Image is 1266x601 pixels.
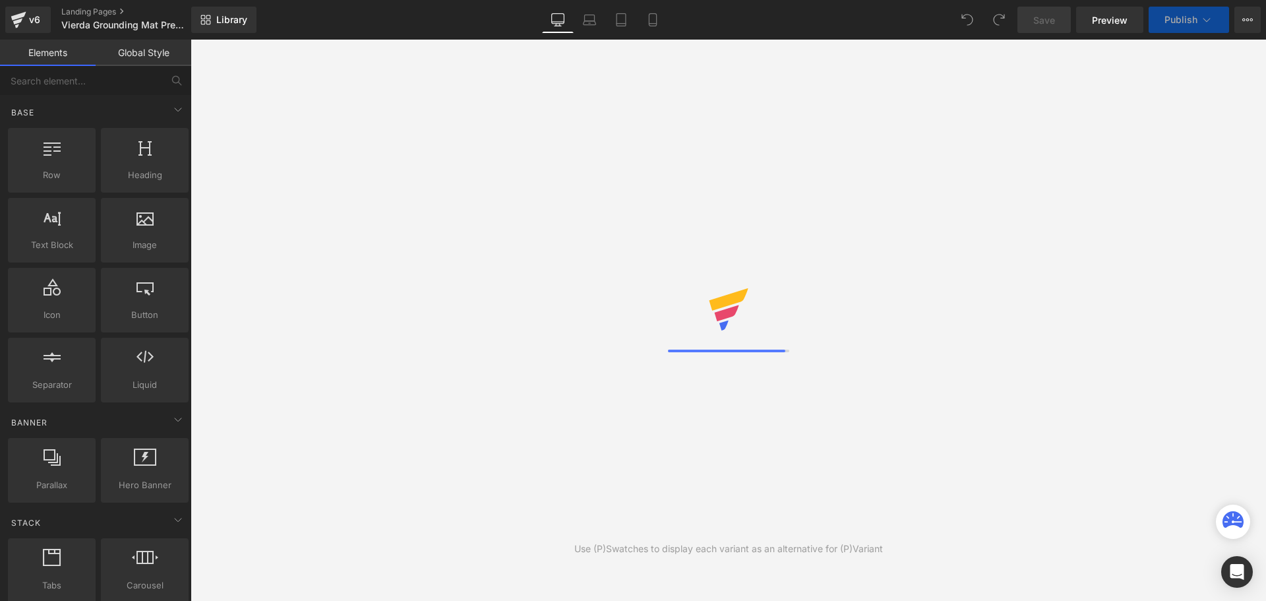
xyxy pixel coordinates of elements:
span: Vierda Grounding Mat Pregnant [61,20,188,30]
a: Desktop [542,7,574,33]
button: Undo [954,7,980,33]
span: Stack [10,517,42,529]
span: Library [216,14,247,26]
span: Base [10,106,36,119]
a: Tablet [605,7,637,33]
span: Button [105,308,185,322]
span: Tabs [12,579,92,592]
div: Use (P)Swatches to display each variant as an alternative for (P)Variant [574,542,883,556]
span: Row [12,168,92,182]
span: Text Block [12,238,92,252]
span: Heading [105,168,185,182]
span: Separator [12,378,92,392]
span: Banner [10,416,49,429]
span: Image [105,238,185,252]
span: Liquid [105,378,185,392]
span: Icon [12,308,92,322]
a: Mobile [637,7,669,33]
a: Landing Pages [61,7,213,17]
div: Open Intercom Messenger [1221,556,1253,588]
button: Publish [1149,7,1229,33]
button: Redo [986,7,1012,33]
span: Publish [1164,15,1197,25]
span: Preview [1092,13,1128,27]
a: v6 [5,7,51,33]
a: Global Style [96,40,191,66]
a: Preview [1076,7,1143,33]
span: Carousel [105,579,185,592]
span: Hero Banner [105,478,185,492]
span: Save [1033,13,1055,27]
a: New Library [191,7,256,33]
span: Parallax [12,478,92,492]
button: More [1234,7,1261,33]
a: Laptop [574,7,605,33]
div: v6 [26,11,43,28]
